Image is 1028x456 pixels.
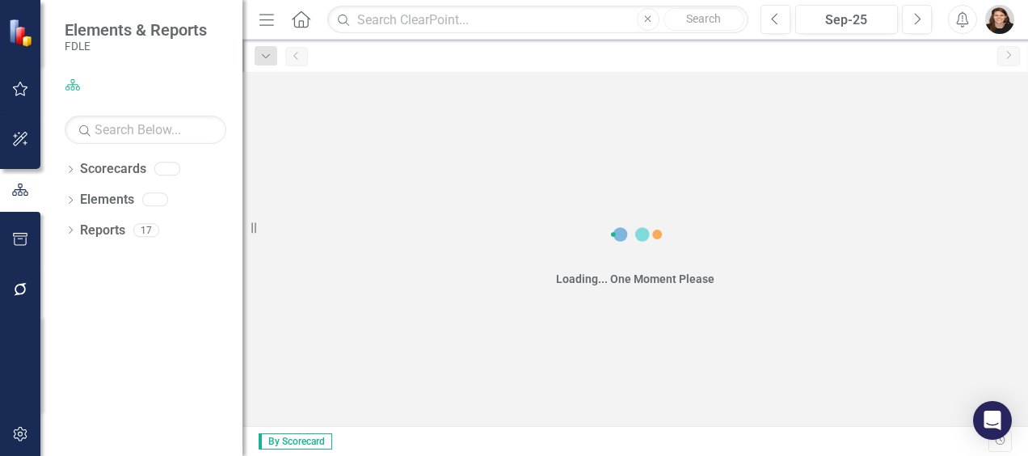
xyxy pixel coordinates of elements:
div: Sep-25 [801,11,892,30]
span: By Scorecard [259,433,332,450]
button: Search [664,8,744,31]
img: ClearPoint Strategy [8,19,36,47]
button: Sep-25 [795,5,898,34]
a: Elements [80,191,134,209]
span: Elements & Reports [65,20,207,40]
span: Search [686,12,721,25]
img: Linda Infinger [985,5,1014,34]
input: Search Below... [65,116,226,144]
div: Loading... One Moment Please [556,271,714,287]
div: Open Intercom Messenger [973,401,1012,440]
input: Search ClearPoint... [327,6,748,34]
small: FDLE [65,40,207,53]
a: Scorecards [80,160,146,179]
a: Reports [80,222,125,240]
div: 17 [133,223,159,237]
